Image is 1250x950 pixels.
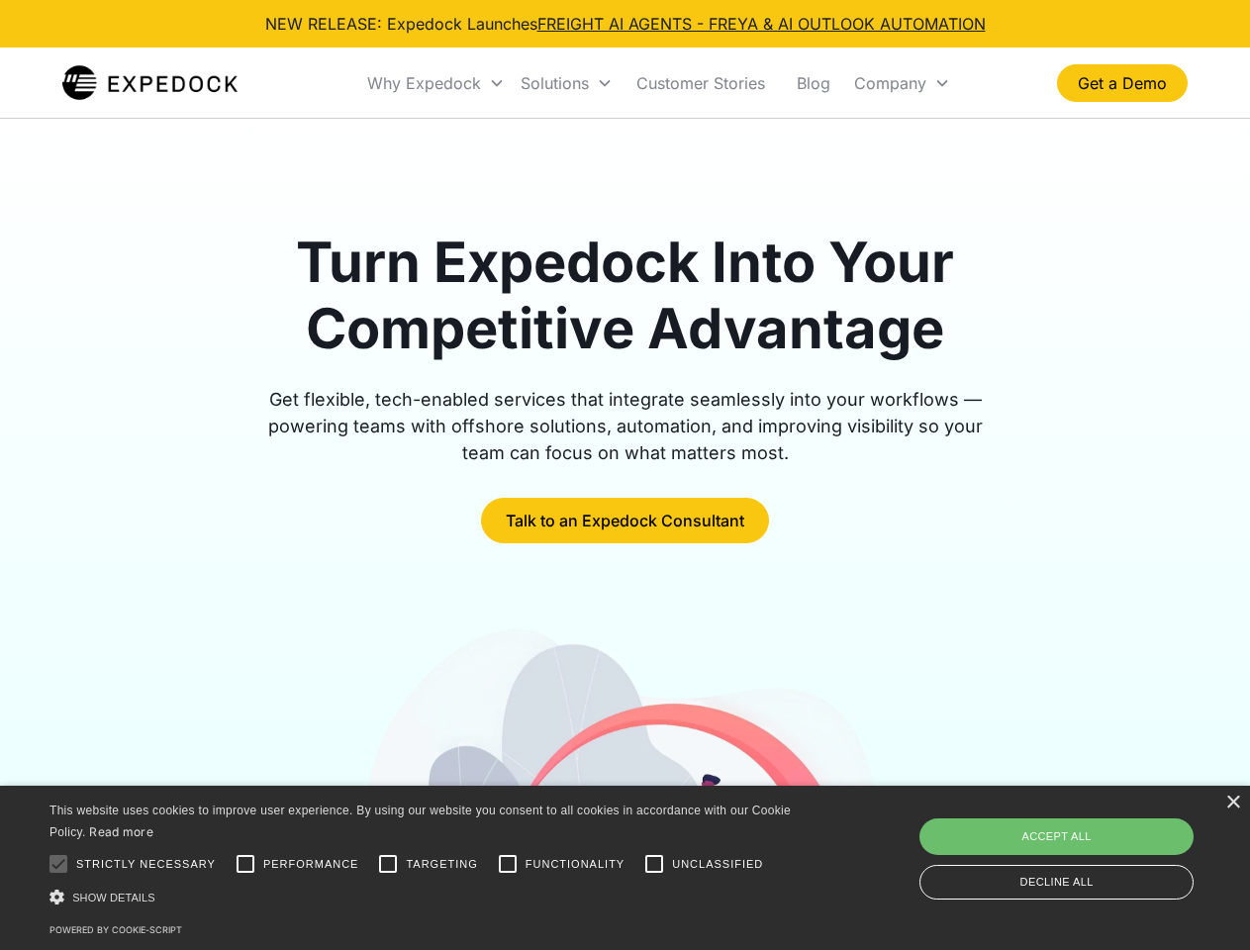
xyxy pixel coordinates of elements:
[62,63,238,103] a: home
[263,856,359,873] span: Performance
[621,49,781,117] a: Customer Stories
[49,924,182,935] a: Powered by cookie-script
[846,49,958,117] div: Company
[513,49,621,117] div: Solutions
[367,73,481,93] div: Why Expedock
[245,386,1006,466] div: Get flexible, tech-enabled services that integrate seamlessly into your workflows — powering team...
[1057,64,1188,102] a: Get a Demo
[781,49,846,117] a: Blog
[49,804,791,840] span: This website uses cookies to improve user experience. By using our website you consent to all coo...
[245,230,1006,362] h1: Turn Expedock Into Your Competitive Advantage
[526,856,625,873] span: Functionality
[406,856,477,873] span: Targeting
[49,887,798,907] div: Show details
[672,856,763,873] span: Unclassified
[89,824,153,839] a: Read more
[537,14,986,34] a: FREIGHT AI AGENTS - FREYA & AI OUTLOOK AUTOMATION
[481,498,769,543] a: Talk to an Expedock Consultant
[76,856,216,873] span: Strictly necessary
[521,73,589,93] div: Solutions
[62,63,238,103] img: Expedock Logo
[72,892,155,903] span: Show details
[920,736,1250,950] iframe: Chat Widget
[854,73,926,93] div: Company
[265,12,986,36] div: NEW RELEASE: Expedock Launches
[359,49,513,117] div: Why Expedock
